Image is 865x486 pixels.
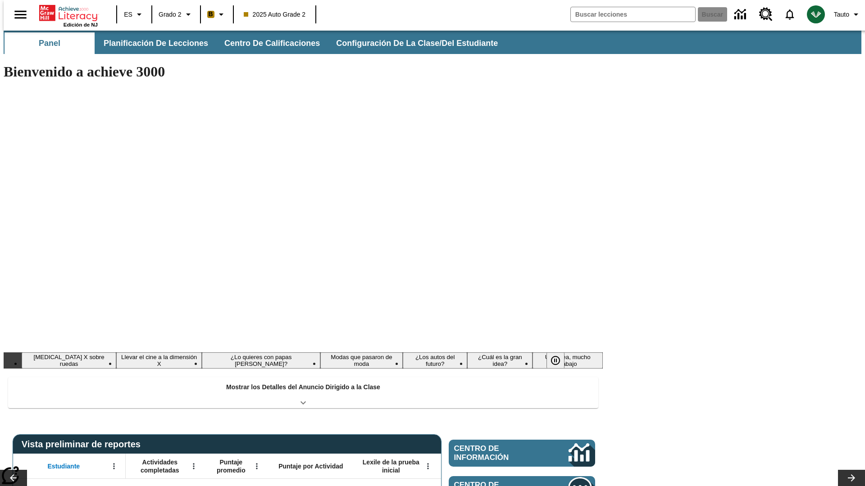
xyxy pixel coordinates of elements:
button: Diapositiva 3 ¿Lo quieres con papas fritas? [202,352,320,369]
button: Diapositiva 5 ¿Los autos del futuro? [403,352,467,369]
span: Tauto [834,10,849,19]
span: ES [124,10,132,19]
button: Boost El color de la clase es anaranjado claro. Cambiar el color de la clase. [204,6,230,22]
div: Subbarra de navegación [4,32,506,54]
a: Centro de información [449,440,595,467]
a: Portada [39,4,98,22]
button: Abrir menú [107,459,121,473]
button: Diapositiva 6 ¿Cuál es la gran idea? [467,352,533,369]
img: avatar image [807,5,825,23]
p: Mostrar los Detalles del Anuncio Dirigido a la Clase [226,382,380,392]
a: Centro de información [729,2,754,27]
button: Abrir el menú lateral [7,1,34,28]
div: Subbarra de navegación [4,31,861,54]
button: Lenguaje: ES, Selecciona un idioma [120,6,149,22]
div: Pausar [546,352,574,369]
button: Diapositiva 4 Modas que pasaron de moda [320,352,403,369]
span: Grado 2 [159,10,182,19]
h1: Bienvenido a achieve 3000 [4,63,603,80]
button: Carrusel de lecciones, seguir [838,470,865,486]
button: Planificación de lecciones [96,32,215,54]
span: 2025 Auto Grade 2 [244,10,306,19]
button: Centro de calificaciones [217,32,327,54]
button: Grado: Grado 2, Elige un grado [155,6,197,22]
button: Panel [5,32,95,54]
span: Puntaje por Actividad [278,462,343,470]
button: Diapositiva 1 Rayos X sobre ruedas [22,352,116,369]
span: Estudiante [48,462,80,470]
button: Configuración de la clase/del estudiante [329,32,505,54]
div: Mostrar los Detalles del Anuncio Dirigido a la Clase [8,377,598,408]
span: Edición de NJ [64,22,98,27]
a: Centro de recursos, Se abrirá en una pestaña nueva. [754,2,778,27]
button: Perfil/Configuración [830,6,865,22]
span: B [209,9,213,20]
button: Diapositiva 2 Llevar el cine a la dimensión X [116,352,202,369]
button: Abrir menú [187,459,200,473]
input: Buscar campo [571,7,695,22]
button: Abrir menú [421,459,435,473]
button: Abrir menú [250,459,264,473]
button: Diapositiva 7 Una idea, mucho trabajo [533,352,603,369]
div: Portada [39,3,98,27]
span: Puntaje promedio [209,458,253,474]
a: Notificaciones [778,3,801,26]
span: Actividades completadas [130,458,190,474]
span: Lexile de la prueba inicial [358,458,424,474]
span: Centro de información [454,444,538,462]
span: Vista preliminar de reportes [22,439,145,450]
button: Pausar [546,352,565,369]
button: Escoja un nuevo avatar [801,3,830,26]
